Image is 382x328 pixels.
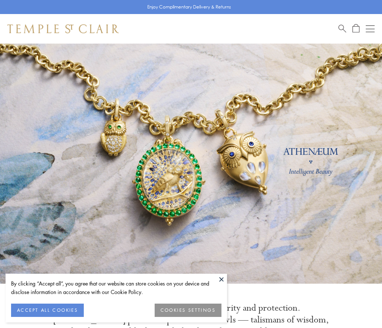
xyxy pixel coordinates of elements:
[7,24,119,33] img: Temple St. Clair
[155,304,221,317] button: COOKIES SETTINGS
[352,24,359,33] a: Open Shopping Bag
[11,279,221,296] div: By clicking “Accept all”, you agree that our website can store cookies on your device and disclos...
[147,3,231,11] p: Enjoy Complimentary Delivery & Returns
[338,24,346,33] a: Search
[11,304,84,317] button: ACCEPT ALL COOKIES
[366,24,375,33] button: Open navigation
